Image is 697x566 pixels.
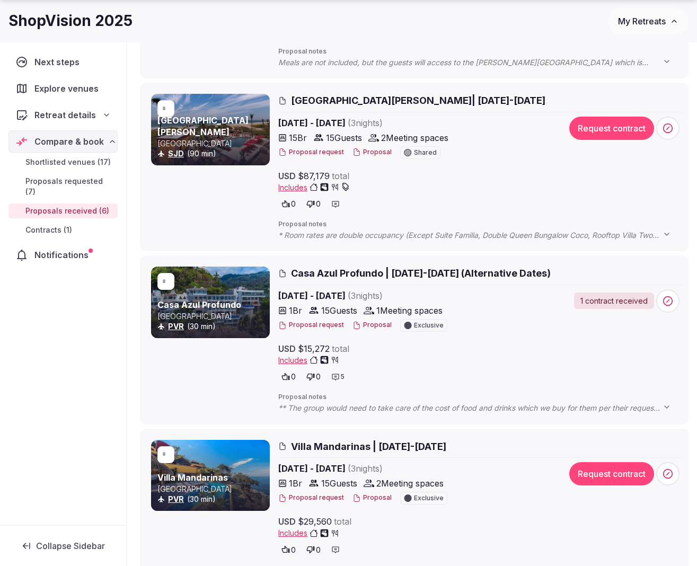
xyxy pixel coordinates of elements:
[278,197,299,211] button: 0
[316,372,321,382] span: 0
[569,462,654,485] button: Request contract
[291,440,446,453] span: Villa Mandarinas | [DATE]-[DATE]
[303,197,324,211] button: 0
[618,16,666,26] span: My Retreats
[608,8,689,34] button: My Retreats
[414,322,444,329] span: Exclusive
[157,138,268,149] p: [GEOGRAPHIC_DATA]
[157,148,268,159] div: (90 min)
[8,223,118,237] a: Contracts (1)
[291,545,296,555] span: 0
[381,131,448,144] span: 2 Meeting spaces
[157,484,268,494] p: [GEOGRAPHIC_DATA]
[8,11,133,31] h1: ShopVision 2025
[348,463,383,474] span: ( 3 night s )
[414,495,444,501] span: Exclusive
[341,373,345,382] span: 5
[157,115,249,137] a: [GEOGRAPHIC_DATA][PERSON_NAME]
[157,321,268,332] div: (30 min)
[414,149,437,156] span: Shared
[278,528,339,538] button: Includes
[34,109,96,121] span: Retreat details
[298,170,330,182] span: $87,179
[34,56,84,68] span: Next steps
[278,148,344,157] button: Proposal request
[168,149,184,158] a: SJD
[34,135,104,148] span: Compare & book
[278,403,682,413] span: ** The group would need to take care of the cost of food and drinks which we buy for them per the...
[289,477,302,490] span: 1 Br
[157,472,228,483] a: Villa Mandarinas
[168,322,184,331] a: PVR
[157,311,268,322] p: [GEOGRAPHIC_DATA]
[574,293,654,309] a: 1 contract received
[303,369,324,384] button: 0
[291,199,296,209] span: 0
[36,541,105,551] span: Collapse Sidebar
[326,131,362,144] span: 15 Guests
[25,157,111,167] span: Shortlisted venues (17)
[298,515,332,528] span: $29,560
[291,94,545,107] span: [GEOGRAPHIC_DATA][PERSON_NAME]| [DATE]-[DATE]
[348,118,383,128] span: ( 3 night s )
[291,372,296,382] span: 0
[278,182,350,193] button: Includes
[348,290,383,301] span: ( 3 night s )
[352,493,392,502] button: Proposal
[278,393,682,402] span: Proposal notes
[34,249,93,261] span: Notifications
[334,515,351,528] span: total
[25,176,113,197] span: Proposals requested (7)
[8,77,118,100] a: Explore venues
[332,170,349,182] span: total
[278,355,339,366] button: Includes
[8,174,118,199] a: Proposals requested (7)
[25,206,109,216] span: Proposals received (6)
[278,462,554,475] span: [DATE] - [DATE]
[278,117,554,129] span: [DATE] - [DATE]
[291,267,551,280] span: Casa Azul Profundo | [DATE]-[DATE] (Alternative Dates)
[8,204,118,218] a: Proposals received (6)
[352,148,392,157] button: Proposal
[376,304,443,317] span: 1 Meeting spaces
[157,299,241,310] a: Casa Azul Profundo
[278,369,299,384] button: 0
[569,117,654,140] button: Request contract
[278,47,682,56] span: Proposal notes
[157,494,268,505] div: (30 min)
[8,155,118,170] a: Shortlisted venues (17)
[328,369,348,384] button: 5
[278,493,344,502] button: Proposal request
[376,477,444,490] span: 2 Meeting spaces
[8,534,118,558] button: Collapse Sidebar
[298,342,330,355] span: $15,272
[8,244,118,266] a: Notifications
[278,515,296,528] span: USD
[8,51,118,73] a: Next steps
[278,289,554,302] span: [DATE] - [DATE]
[168,494,184,503] a: PVR
[289,131,307,144] span: 15 Br
[278,230,682,241] span: * Room rates are double occupancy (Except Suite Familia, Double Queen Bungalow Coco, Rooftop Vill...
[321,304,357,317] span: 15 Guests
[25,225,72,235] span: Contracts (1)
[278,542,299,557] button: 0
[278,220,682,229] span: Proposal notes
[316,545,321,555] span: 0
[278,321,344,330] button: Proposal request
[332,342,349,355] span: total
[316,199,321,209] span: 0
[34,82,103,95] span: Explore venues
[289,304,302,317] span: 1 Br
[303,542,324,557] button: 0
[278,170,296,182] span: USD
[352,321,392,330] button: Proposal
[321,477,357,490] span: 15 Guests
[278,57,682,68] span: Meals are not included, but the guests will access to the [PERSON_NAME][GEOGRAPHIC_DATA] which is...
[278,342,296,355] span: USD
